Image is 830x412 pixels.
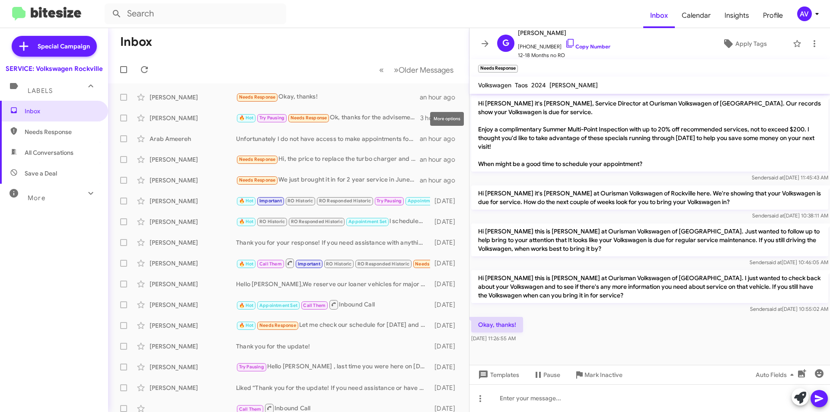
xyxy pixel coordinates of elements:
button: Auto Fields [749,367,804,383]
div: [PERSON_NAME] [150,238,236,247]
span: » [394,64,399,75]
span: said at [767,306,782,312]
span: [PHONE_NUMBER] [518,38,610,51]
span: RO Responded Historic [319,198,371,204]
div: [DATE] [430,238,462,247]
span: [PERSON_NAME] [518,28,610,38]
h1: Inbox [120,35,152,49]
span: said at [769,174,784,181]
div: They already tell me they will call me when I can leave my car and have a loaner while they check... [236,258,430,268]
span: Labels [28,87,53,95]
div: 3 hours ago [420,114,462,122]
span: Important [259,198,282,204]
span: Taos [515,81,528,89]
span: Pause [543,367,560,383]
span: Auto Fields [756,367,797,383]
div: Arab Ameereh [150,134,236,143]
span: Call Them [303,303,326,308]
div: [PERSON_NAME] [150,176,236,185]
p: Hi [PERSON_NAME] this is [PERSON_NAME] at Ourisman Volkswagen of [GEOGRAPHIC_DATA]. I just wanted... [471,270,828,303]
div: [DATE] [430,280,462,288]
span: Mark Inactive [584,367,622,383]
span: 🔥 Hot [239,303,254,308]
a: Profile [756,3,790,28]
div: [PERSON_NAME] [150,155,236,164]
span: Needs Response [239,94,276,100]
p: Hi [PERSON_NAME] this is [PERSON_NAME] at Ourisman Volkswagen of [GEOGRAPHIC_DATA]. Just wanted t... [471,224,828,256]
div: an hour ago [420,155,462,164]
span: Sender [DATE] 11:45:43 AM [752,174,828,181]
span: Older Messages [399,65,453,75]
div: Thank you for your response! If you need assistance with anything else or when you're ready to sc... [236,238,430,247]
button: Previous [374,61,389,79]
span: RO Responded Historic [358,261,409,267]
div: l scheduled for 7:30 [DATE]. The person was really unclear about whether I could get picked up fr... [236,217,430,227]
span: 2024 [531,81,546,89]
span: 🔥 Hot [239,323,254,328]
span: said at [766,259,782,265]
span: RO Historic [259,219,285,224]
nav: Page navigation example [374,61,459,79]
span: Sender [DATE] 10:55:02 AM [750,306,828,312]
span: Inbox [25,107,98,115]
a: Calendar [675,3,718,28]
div: Thank you for the update! [236,342,430,351]
span: Important [298,261,320,267]
span: Call Them [239,406,262,412]
div: Okay, thanks! [236,92,420,102]
div: [DATE] [430,383,462,392]
span: G [502,36,509,50]
span: 🔥 Hot [239,115,254,121]
button: Pause [526,367,567,383]
button: Mark Inactive [567,367,629,383]
span: 🔥 Hot [239,198,254,204]
span: 🔥 Hot [239,219,254,224]
span: Needs Response [239,156,276,162]
span: Needs Response [259,323,296,328]
div: Unfortunately I do not have access to make appointments for that dealership, Only the one in [GEO... [236,134,420,143]
span: [DATE] 11:26:55 AM [471,335,516,342]
span: Sender [DATE] 10:38:11 AM [752,212,828,219]
span: Call Them [259,261,282,267]
span: RO Historic [287,198,313,204]
div: [PERSON_NAME] [150,280,236,288]
div: [DATE] [430,363,462,371]
span: Templates [476,367,519,383]
span: Needs Response [415,261,452,267]
div: an hour ago [420,176,462,185]
span: Special Campaign [38,42,90,51]
div: SERVICE: Volkswagen Rockville [6,64,103,73]
div: Let me check our schedule for [DATE] and get back to you. Please hold on for a moment. [236,320,430,330]
p: Hi [PERSON_NAME] it's [PERSON_NAME] at Ourisman Volkswagen of Rockville here. We're showing that ... [471,185,828,210]
a: Copy Number [565,43,610,50]
a: Inbox [643,3,675,28]
div: [PERSON_NAME] [150,93,236,102]
div: Liked “Yes, you will receive a confirmation email or text…” [236,196,430,206]
div: [PERSON_NAME] [150,114,236,122]
p: Hi [PERSON_NAME] it's [PERSON_NAME], Service Director at Ourisman Volkswagen of [GEOGRAPHIC_DATA]... [471,96,828,172]
span: Sender [DATE] 10:46:05 AM [750,259,828,265]
div: Hello [PERSON_NAME],We reserve our loaner vehicles for major services only, as availability is ve... [236,280,430,288]
a: Special Campaign [12,36,97,57]
button: AV [790,6,820,21]
p: Okay, thanks! [471,317,523,332]
div: [DATE] [430,259,462,268]
span: Try Pausing [377,198,402,204]
span: Needs Response [25,128,98,136]
div: [PERSON_NAME] [150,342,236,351]
a: Insights [718,3,756,28]
span: Save a Deal [25,169,57,178]
span: Apply Tags [735,36,767,51]
span: Appointment Set [259,303,297,308]
div: Liked “Thank you for the update! If you need assistance or have any questions in the future, feel... [236,383,430,392]
div: [PERSON_NAME] [150,363,236,371]
div: [PERSON_NAME] [150,300,236,309]
div: [DATE] [430,342,462,351]
span: Try Pausing [259,115,284,121]
div: [DATE] [430,321,462,330]
div: AV [797,6,812,21]
div: [DATE] [430,300,462,309]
